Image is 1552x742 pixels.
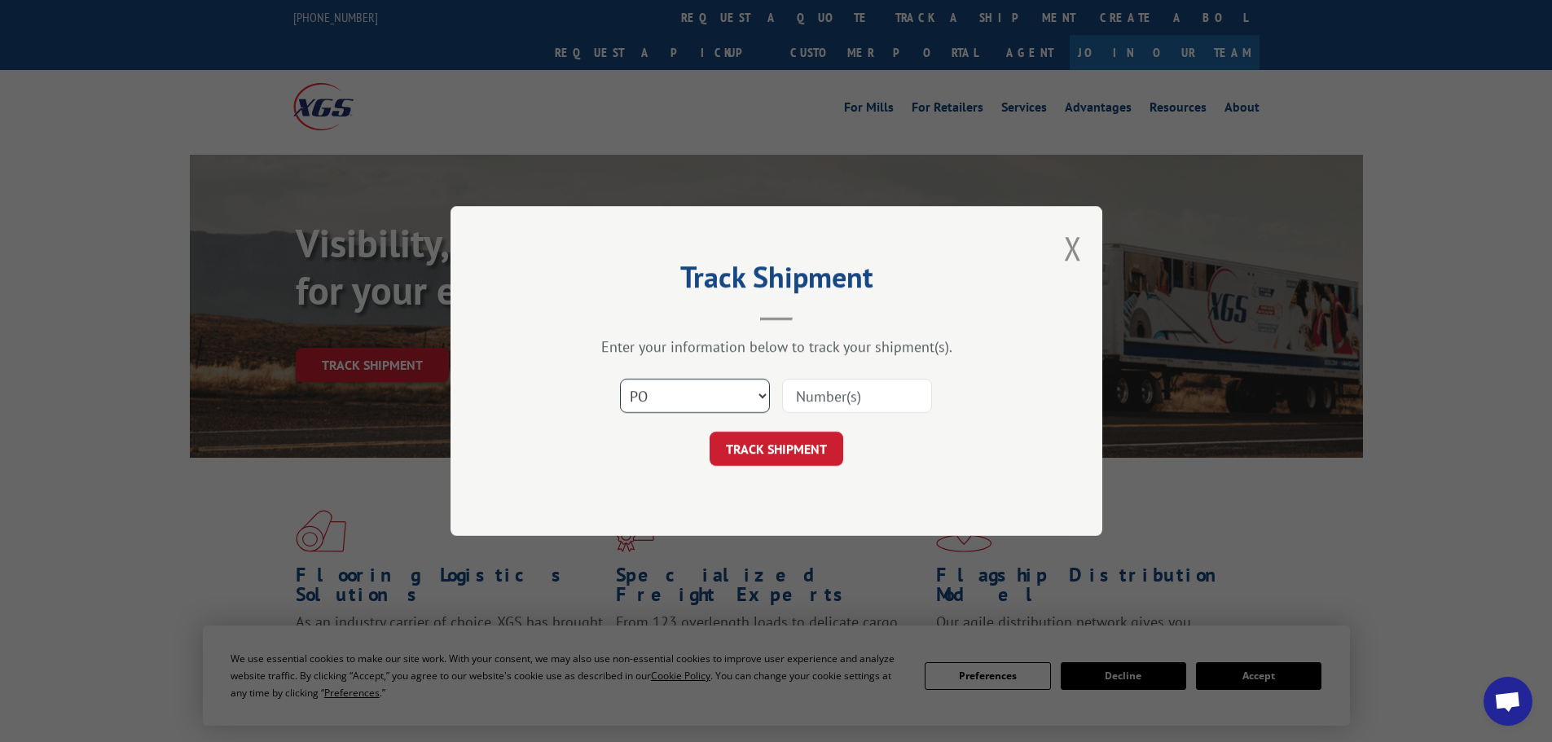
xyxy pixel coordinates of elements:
h2: Track Shipment [532,266,1021,296]
button: TRACK SHIPMENT [710,432,843,466]
div: Enter your information below to track your shipment(s). [532,337,1021,356]
button: Close modal [1064,226,1082,270]
div: Open chat [1484,677,1532,726]
input: Number(s) [782,379,932,413]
